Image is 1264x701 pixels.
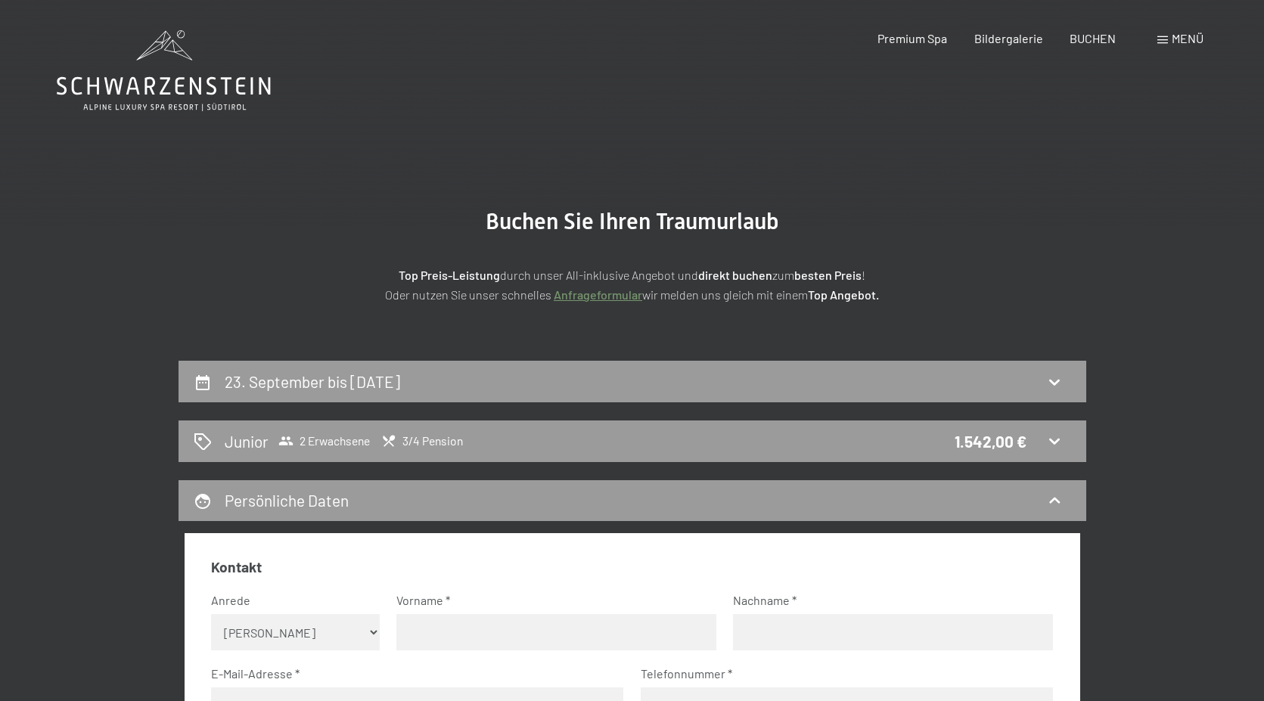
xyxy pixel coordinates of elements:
h2: Persönliche Daten [225,491,349,510]
legend: Kontakt [211,557,262,578]
span: 3/4 Pension [381,433,463,448]
span: Buchen Sie Ihren Traumurlaub [486,208,779,234]
strong: Top Angebot. [808,287,879,302]
a: Bildergalerie [974,31,1043,45]
label: Telefonnummer [641,665,1041,682]
a: Anfrageformular [554,287,642,302]
span: 2 Erwachsene [278,433,370,448]
label: E-Mail-Adresse [211,665,611,682]
span: Menü [1172,31,1203,45]
strong: direkt buchen [698,268,772,282]
h2: 23. September bis [DATE] [225,372,400,391]
strong: besten Preis [794,268,862,282]
label: Nachname [733,592,1041,609]
div: 1.542,00 € [955,430,1026,452]
label: Vorname [396,592,704,609]
label: Anrede [211,592,368,609]
p: durch unser All-inklusive Angebot und zum ! Oder nutzen Sie unser schnelles wir melden uns gleich... [254,265,1011,304]
h2: Junior [225,430,269,452]
a: Premium Spa [877,31,947,45]
strong: Top Preis-Leistung [399,268,500,282]
a: BUCHEN [1070,31,1116,45]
